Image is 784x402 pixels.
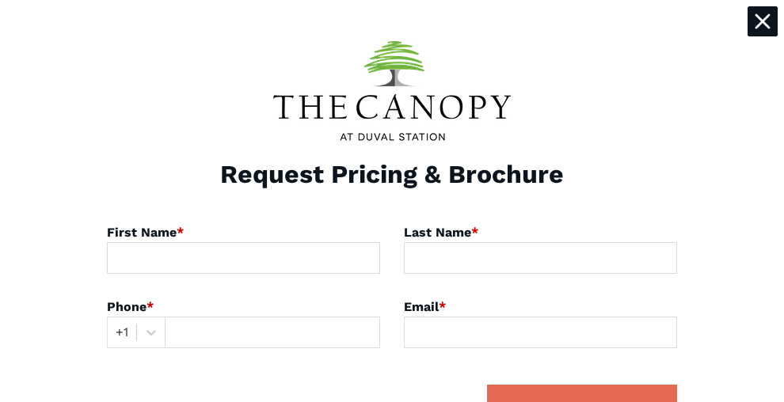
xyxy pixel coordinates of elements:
span: Last Name [404,225,471,240]
img: 6a35d6f1-c7f3-4a0d-96a9-d43f141a7d39.png [273,41,511,142]
span: Phone [107,299,147,314]
span: Email [404,299,439,314]
span: First Name [107,225,177,240]
div: Request Pricing & Brochure [107,161,677,187]
button: Close [748,6,778,36]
